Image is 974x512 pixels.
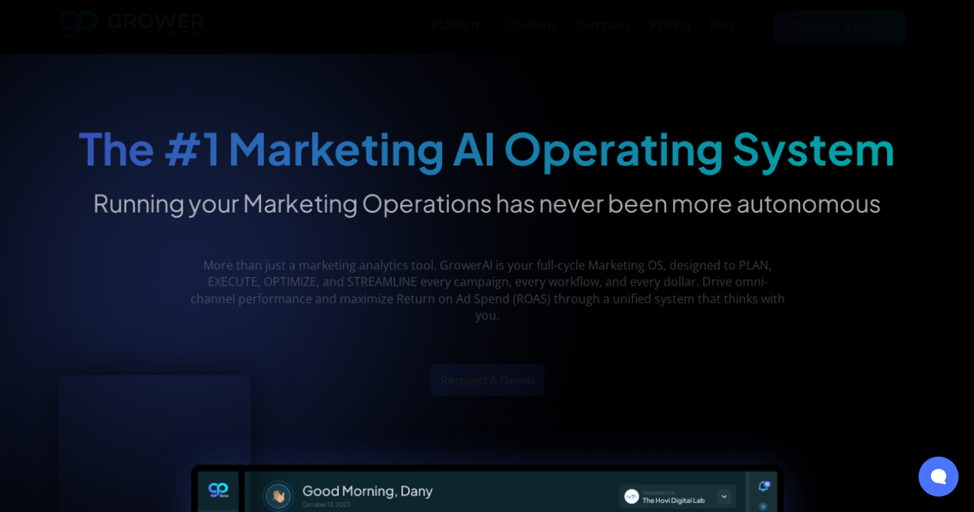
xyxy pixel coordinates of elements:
[710,16,735,35] a: Blog
[576,18,631,32] div: Company
[774,10,905,43] a: Request a demo
[59,10,205,44] a: home
[651,16,691,35] a: Pricing
[432,16,483,35] a: Platform
[430,363,544,395] a: Request A Demo
[432,18,483,32] div: Platform
[502,16,557,35] a: Solutions
[651,18,691,32] div: Pricing
[710,18,735,32] div: Blog
[79,187,895,217] h2: Running your Marketing Operations has never been more autonomous
[79,120,895,176] strong: The #1 Marketing AI Operating System
[576,16,631,35] a: Company
[188,257,786,324] p: More than just a marketing analytics tool. GrowerAI is your full-cycle Marketing OS, designed to ...
[502,18,557,32] div: Solutions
